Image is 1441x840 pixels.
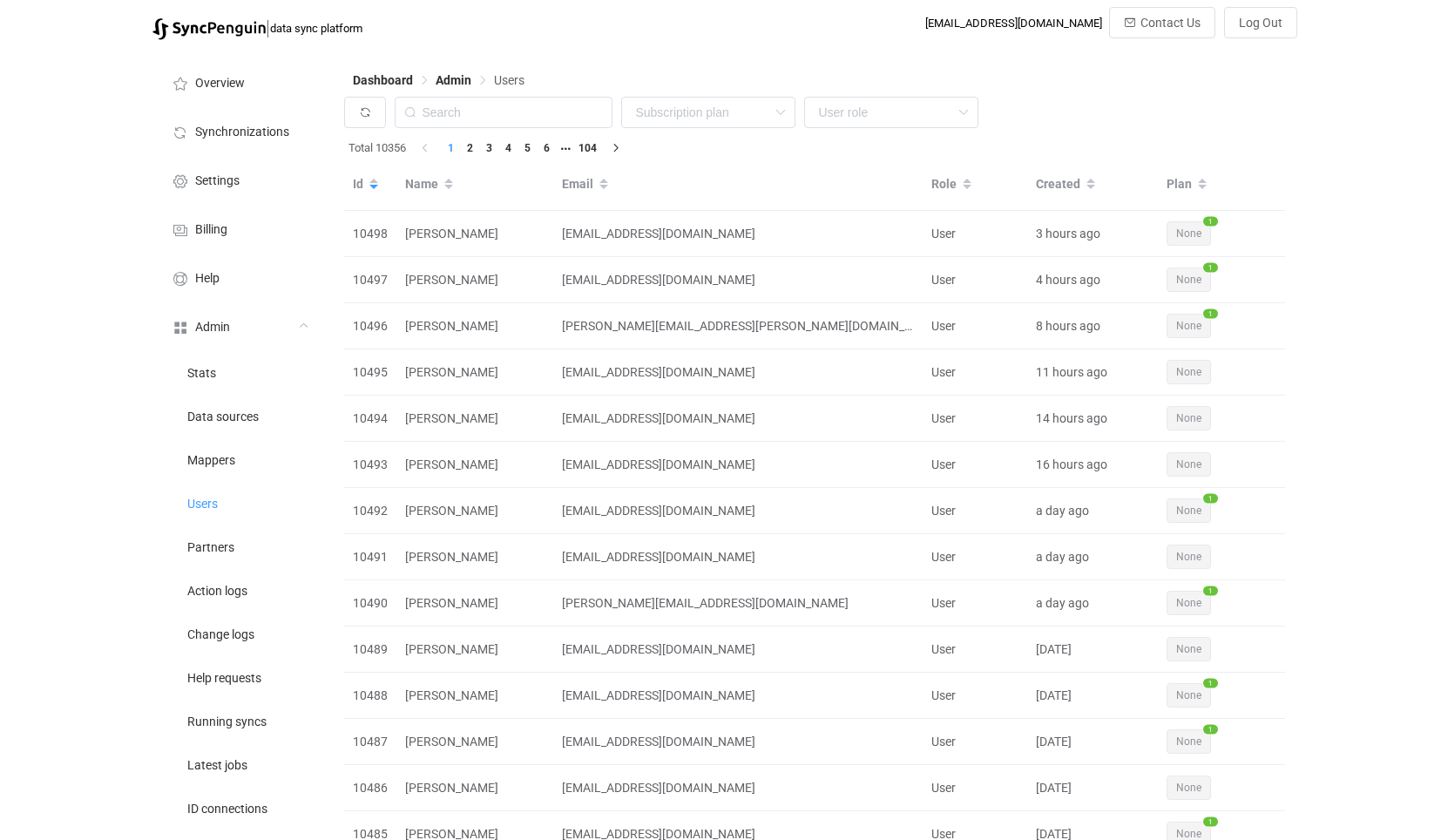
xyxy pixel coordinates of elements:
[187,628,254,642] span: Change logs
[441,139,460,158] li: 1
[621,97,795,128] input: Subscription plan
[395,97,612,128] input: Search
[348,139,406,158] span: Total 10356
[152,394,327,437] a: Data sources
[187,759,247,773] span: Latest jobs
[152,699,327,742] a: Running syncs
[925,17,1102,30] div: [EMAIL_ADDRESS][DOMAIN_NAME]
[187,498,218,511] span: Users
[537,139,556,158] li: 6
[152,525,327,568] a: Partners
[518,139,537,158] li: 5
[187,585,247,599] span: Action logs
[187,672,261,686] span: Help requests
[195,174,240,188] span: Settings
[152,481,327,525] a: Users
[152,106,327,155] a: Synchronizations
[804,97,978,128] input: User role
[353,73,413,87] span: Dashboard
[436,73,471,87] span: Admin
[187,803,267,816] span: ID connections
[152,437,327,481] a: Mappers
[152,18,266,40] img: syncpenguin.svg
[152,742,327,786] a: Latest jobs
[187,410,259,424] span: Data sources
[187,715,267,729] span: Running syncs
[498,139,518,158] li: 4
[195,223,227,237] span: Billing
[195,321,230,335] span: Admin
[494,73,524,87] span: Users
[266,16,270,40] span: |
[270,22,362,35] span: data sync platform
[1239,16,1282,30] span: Log Out
[152,655,327,699] a: Help requests
[575,139,600,158] li: 104
[152,204,327,253] a: Billing
[1109,7,1215,38] button: Contact Us
[152,350,327,394] a: Stats
[195,125,289,139] span: Synchronizations
[195,272,220,286] span: Help
[1224,7,1297,38] button: Log Out
[152,568,327,612] a: Action logs
[152,253,327,301] a: Help
[152,16,362,40] a: |data sync platform
[187,367,216,381] span: Stats
[479,139,498,158] li: 3
[187,541,234,555] span: Partners
[195,77,245,91] span: Overview
[460,139,479,158] li: 2
[1140,16,1201,30] span: Contact Us
[152,155,327,204] a: Settings
[152,612,327,655] a: Change logs
[152,786,327,830] a: ID connections
[152,58,327,106] a: Overview
[353,74,524,86] div: Breadcrumb
[187,454,235,468] span: Mappers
